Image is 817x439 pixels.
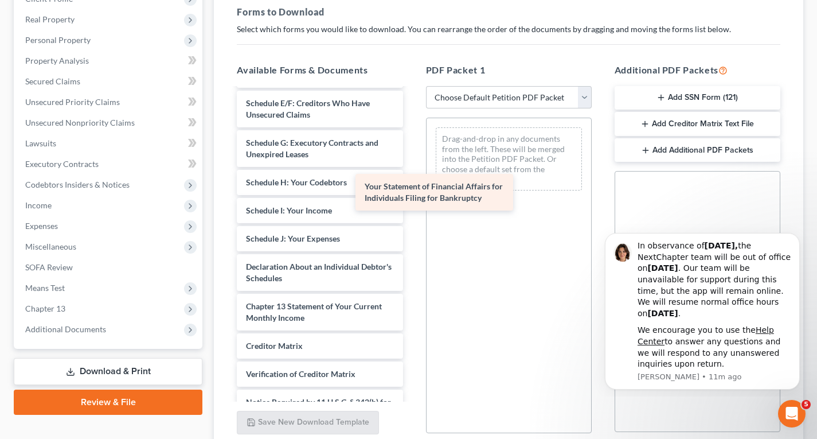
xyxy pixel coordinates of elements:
[25,14,75,24] span: Real Property
[365,181,503,203] span: Your Statement of Financial Affairs for Individuals Filing for Bankruptcy
[588,223,817,397] iframe: Intercom notifications message
[14,390,202,415] a: Review & File
[25,200,52,210] span: Income
[802,400,811,409] span: 5
[16,257,202,278] a: SOFA Review
[246,262,392,283] span: Declaration About an Individual Debtor's Schedules
[25,283,65,293] span: Means Test
[14,358,202,385] a: Download & Print
[25,76,80,86] span: Secured Claims
[16,50,202,71] a: Property Analysis
[16,71,202,92] a: Secured Claims
[25,97,120,107] span: Unsecured Priority Claims
[436,127,582,191] div: Drag-and-drop in any documents from the left. These will be merged into the Petition PDF Packet. ...
[246,138,378,159] span: Schedule G: Executory Contracts and Unexpired Leases
[25,221,58,231] span: Expenses
[25,118,135,127] span: Unsecured Nonpriority Claims
[246,397,391,418] span: Notice Required by 11 U.S.C. § 342(b) for Individuals Filing for Bankruptcy
[246,369,355,379] span: Verification of Creditor Matrix
[246,341,303,351] span: Creditor Matrix
[25,138,56,148] span: Lawsuits
[25,180,130,189] span: Codebtors Insiders & Notices
[16,92,202,112] a: Unsecured Priority Claims
[25,304,65,313] span: Chapter 13
[246,234,340,243] span: Schedule J: Your Expenses
[25,56,89,65] span: Property Analysis
[237,24,780,35] p: Select which forms you would like to download. You can rearrange the order of the documents by dr...
[615,86,780,110] button: Add SSN Form (121)
[16,133,202,154] a: Lawsuits
[615,138,780,162] button: Add Additional PDF Packets
[16,112,202,133] a: Unsecured Nonpriority Claims
[237,5,780,19] h5: Forms to Download
[778,400,806,428] iframe: Intercom live chat
[246,205,332,215] span: Schedule I: Your Income
[25,242,76,251] span: Miscellaneous
[426,63,592,77] h5: PDF Packet 1
[25,324,106,334] span: Additional Documents
[246,177,347,187] span: Schedule H: Your Codebtors
[237,63,402,77] h5: Available Forms & Documents
[25,159,99,169] span: Executory Contracts
[615,63,780,77] h5: Additional PDF Packets
[246,301,382,323] span: Chapter 13 Statement of Your Current Monthly Income
[237,411,379,435] button: Save New Download Template
[615,112,780,136] button: Add Creditor Matrix Text File
[25,35,91,45] span: Personal Property
[246,98,370,119] span: Schedule E/F: Creditors Who Have Unsecured Claims
[25,262,73,272] span: SOFA Review
[16,154,202,174] a: Executory Contracts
